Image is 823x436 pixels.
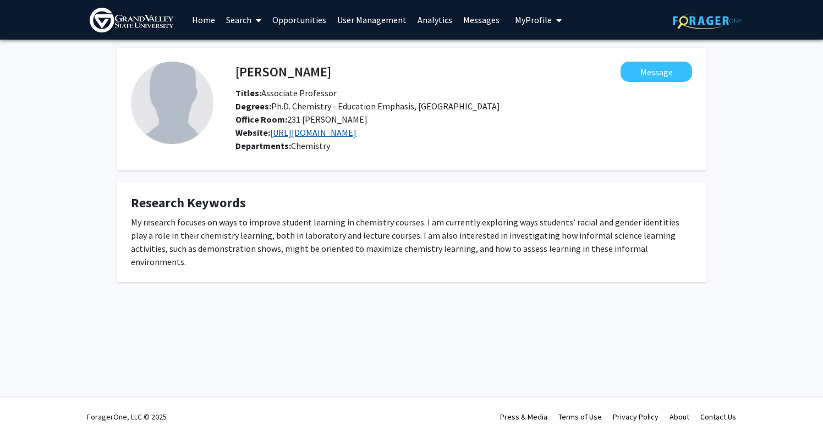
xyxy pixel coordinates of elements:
[613,412,659,422] a: Privacy Policy
[332,1,412,39] a: User Management
[131,62,213,144] img: Profile Picture
[515,14,552,25] span: My Profile
[267,1,332,39] a: Opportunities
[87,398,167,436] div: ForagerOne, LLC © 2025
[558,412,602,422] a: Terms of Use
[235,101,271,112] b: Degrees:
[291,140,330,151] span: Chemistry
[235,140,291,151] b: Departments:
[235,101,500,112] span: Ph.D. Chemistry - Education Emphasis, [GEOGRAPHIC_DATA]
[235,87,261,98] b: Titles:
[670,412,689,422] a: About
[500,412,547,422] a: Press & Media
[131,216,692,268] div: My research focuses on ways to improve student learning in chemistry courses. I am currently expl...
[186,1,221,39] a: Home
[412,1,458,39] a: Analytics
[700,412,736,422] a: Contact Us
[235,87,337,98] span: Associate Professor
[90,8,173,32] img: Grand Valley State University Logo
[221,1,267,39] a: Search
[458,1,505,39] a: Messages
[235,114,287,125] b: Office Room:
[270,127,356,138] a: Opens in a new tab
[131,195,692,211] h4: Research Keywords
[235,62,331,82] h4: [PERSON_NAME]
[235,127,270,138] b: Website:
[673,12,742,29] img: ForagerOne Logo
[8,387,47,428] iframe: Chat
[621,62,692,82] button: Message Brittland DeKorver
[235,114,367,125] span: 231 [PERSON_NAME]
